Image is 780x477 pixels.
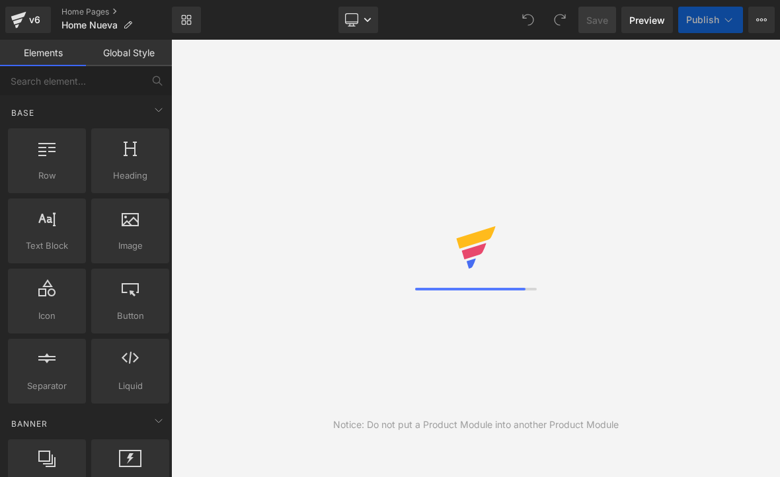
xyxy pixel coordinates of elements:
[10,417,49,430] span: Banner
[547,7,573,33] button: Redo
[95,379,165,393] span: Liquid
[12,309,82,323] span: Icon
[12,239,82,253] span: Text Block
[586,13,608,27] span: Save
[621,7,673,33] a: Preview
[61,7,172,17] a: Home Pages
[12,169,82,183] span: Row
[678,7,743,33] button: Publish
[95,239,165,253] span: Image
[629,13,665,27] span: Preview
[172,7,201,33] a: New Library
[686,15,719,25] span: Publish
[748,7,775,33] button: More
[515,7,541,33] button: Undo
[95,169,165,183] span: Heading
[95,309,165,323] span: Button
[5,7,51,33] a: v6
[333,417,619,432] div: Notice: Do not put a Product Module into another Product Module
[86,40,172,66] a: Global Style
[26,11,43,28] div: v6
[61,20,118,30] span: Home Nueva
[10,107,36,119] span: Base
[12,379,82,393] span: Separator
